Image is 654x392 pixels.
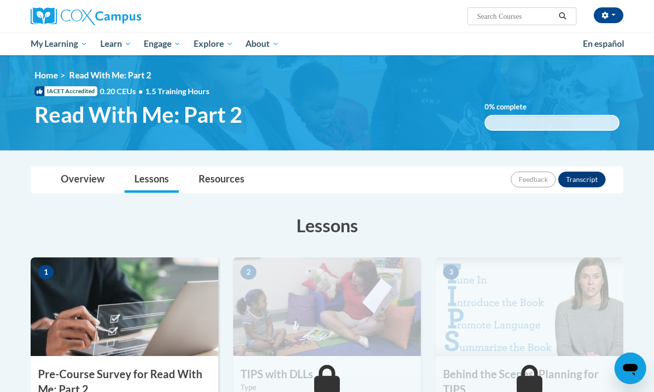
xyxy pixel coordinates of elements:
a: About [240,33,286,55]
input: Search Courses [476,10,555,22]
span: Explore [194,38,233,50]
span: IACET Accredited [35,86,97,96]
span: About [245,38,279,50]
img: Cox Campus [31,7,141,25]
span: 0.20 CEUs [100,86,145,97]
span: • [138,86,143,96]
span: En español [583,38,624,49]
a: Cox Campus [31,7,218,25]
span: 1.5 Training Hours [145,86,209,96]
img: Course Image [436,257,623,356]
img: Course Image [31,257,218,356]
button: Search [555,10,570,22]
span: Learn [100,38,131,50]
span: 3 [443,265,459,280]
a: Engage [137,33,187,55]
button: Account Settings [594,7,623,23]
div: Main menu [16,33,638,55]
a: Overview [51,167,115,193]
button: Transcript [558,172,606,187]
a: En español [576,34,631,54]
a: Home [35,70,58,80]
a: Resources [189,167,254,193]
a: Learn [94,33,138,55]
label: % complete [485,102,541,112]
a: My Learning [24,33,94,55]
h3: TIPS with DLLs [233,367,421,382]
button: Feedback [511,172,556,187]
iframe: Button to launch messaging window [614,353,646,384]
a: Lessons [124,167,179,193]
span: Engage [144,38,181,50]
span: 1 [38,265,54,280]
span: My Learning [31,38,87,50]
span: 0 [485,103,489,111]
a: Explore [187,33,240,55]
img: Course Image [233,257,421,356]
h3: Lessons [31,213,623,238]
span: 2 [241,265,256,280]
span: Read With Me: Part 2 [69,70,151,80]
span: Read With Me: Part 2 [35,102,243,128]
